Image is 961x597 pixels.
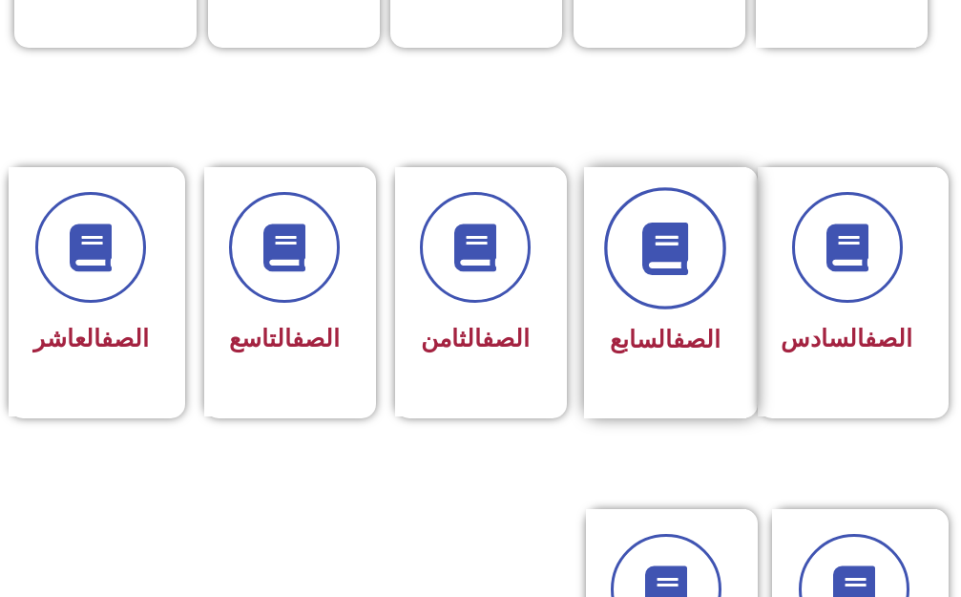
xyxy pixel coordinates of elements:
a: الصف [482,325,530,352]
a: الصف [292,325,340,352]
span: التاسع [229,325,340,352]
span: السابع [610,326,721,353]
a: الصف [673,326,721,353]
span: العاشر [33,325,149,352]
a: الصف [865,325,912,352]
a: الصف [101,325,149,352]
span: السادس [781,325,912,352]
span: الثامن [421,325,530,352]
